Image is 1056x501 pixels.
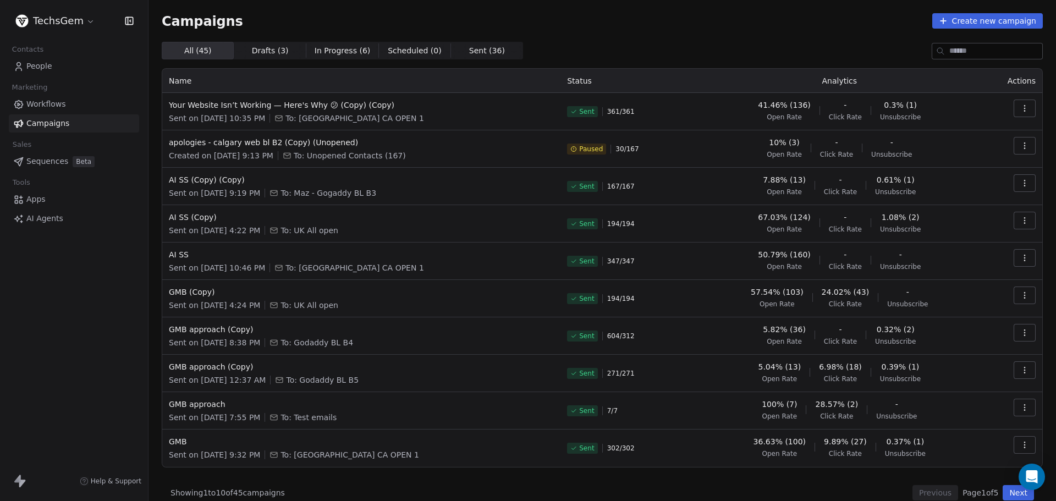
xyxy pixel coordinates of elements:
span: Open Rate [760,300,795,309]
span: TechsGem [33,14,84,28]
span: 194 / 194 [607,219,635,228]
span: To: USA CA OPEN 1 [285,113,424,124]
span: Click Rate [829,225,862,234]
span: Sales [8,136,36,153]
span: To: Godaddy BL B5 [286,375,359,386]
span: GMB approach (Copy) [169,361,554,372]
span: Unsubscribe [875,337,916,346]
button: Next [1003,485,1034,500]
span: Open Rate [767,262,802,271]
span: Unsubscribe [880,225,921,234]
span: GMB [169,436,554,447]
button: Create new campaign [932,13,1043,29]
span: Click Rate [829,262,862,271]
span: 24.02% (43) [822,287,870,298]
span: Click Rate [829,113,862,122]
span: Sequences [26,156,68,167]
span: Sent [579,219,594,228]
a: Help & Support [80,477,141,486]
span: GMB (Copy) [169,287,554,298]
span: 1.08% (2) [882,212,920,223]
span: Sent [579,444,594,453]
span: 67.03% (124) [758,212,810,223]
span: 30 / 167 [615,145,639,153]
span: Sent [579,332,594,340]
span: Sent [579,107,594,116]
span: 167 / 167 [607,182,635,191]
span: 302 / 302 [607,444,635,453]
span: 100% (7) [762,399,797,410]
span: 5.04% (13) [758,361,801,372]
span: 0.37% (1) [886,436,924,447]
span: Sent [579,406,594,415]
span: - [844,100,846,111]
span: 9.89% (27) [824,436,867,447]
span: 5.82% (36) [763,324,806,335]
span: AI SS (Copy) [169,212,554,223]
span: Click Rate [820,150,853,159]
span: Campaigns [26,118,69,129]
span: Sent [579,369,594,378]
span: Beta [73,156,95,167]
button: TechsGem [13,12,97,30]
span: 271 / 271 [607,369,635,378]
span: Sent on [DATE] 4:22 PM [169,225,260,236]
span: Open Rate [762,375,797,383]
span: AI SS [169,249,554,260]
span: - [835,137,838,148]
span: Marketing [7,79,52,96]
span: Created on [DATE] 9:13 PM [169,150,273,161]
th: Name [162,69,560,93]
span: To: UK All open [280,300,338,311]
span: Sent [579,182,594,191]
span: 0.32% (2) [877,324,915,335]
span: Unsubscribe [875,188,916,196]
span: To: USA CA OPEN 1 [285,262,424,273]
a: Campaigns [9,114,139,133]
span: - [906,287,909,298]
span: Sent ( 36 ) [469,45,505,57]
span: Tools [8,174,35,191]
span: Click Rate [829,449,862,458]
img: Untitled%20design.png [15,14,29,27]
span: AI Agents [26,213,63,224]
span: Scheduled ( 0 ) [388,45,442,57]
span: Contacts [7,41,48,58]
span: 0.61% (1) [877,174,915,185]
span: Sent on [DATE] 8:38 PM [169,337,260,348]
span: 361 / 361 [607,107,635,116]
span: - [839,174,842,185]
span: GMB approach (Copy) [169,324,554,335]
span: Drafts ( 3 ) [252,45,289,57]
span: Paused [579,145,603,153]
span: Sent [579,294,594,303]
span: - [899,249,902,260]
span: Unsubscribe [880,262,921,271]
span: - [844,249,846,260]
span: Unsubscribe [880,113,921,122]
span: 6.98% (18) [819,361,862,372]
span: Open Rate [767,150,802,159]
span: Sent on [DATE] 10:46 PM [169,262,265,273]
span: Unsubscribe [880,375,921,383]
span: Your Website Isn’t Working — Here's Why 😕 (Copy) (Copy) [169,100,554,111]
span: Sent on [DATE] 7:55 PM [169,412,260,423]
span: Open Rate [762,412,797,421]
span: Open Rate [767,337,802,346]
span: To: Godaddy BL B4 [280,337,353,348]
span: 57.54% (103) [751,287,803,298]
th: Status [560,69,698,93]
button: Previous [912,485,958,500]
span: - [839,324,842,335]
span: To: Maz - Gogaddy BL B3 [280,188,376,199]
span: 7.88% (13) [763,174,806,185]
span: Unsubscribe [876,412,917,421]
span: - [895,399,898,410]
span: Unsubscribe [871,150,912,159]
span: Sent [579,257,594,266]
span: In Progress ( 6 ) [315,45,371,57]
a: SequencesBeta [9,152,139,170]
th: Actions [981,69,1042,93]
span: 194 / 194 [607,294,635,303]
span: Open Rate [762,449,797,458]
